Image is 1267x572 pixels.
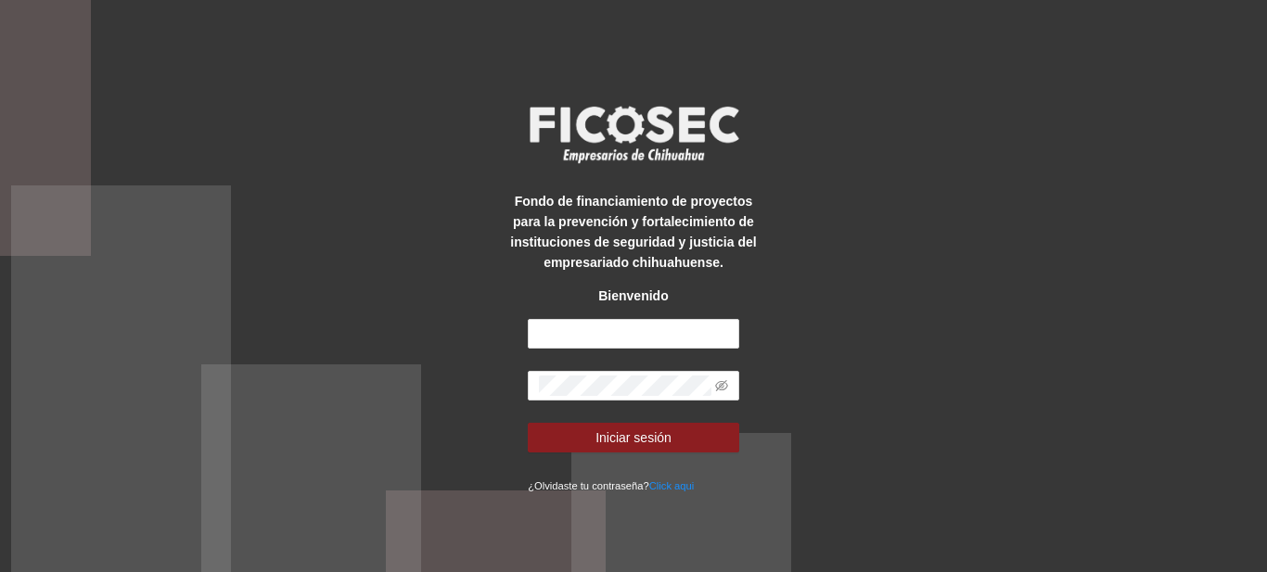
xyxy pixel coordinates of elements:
[715,379,728,392] span: eye-invisible
[510,194,756,270] strong: Fondo de financiamiento de proyectos para la prevención y fortalecimiento de instituciones de seg...
[528,423,739,452] button: Iniciar sesión
[595,427,672,448] span: Iniciar sesión
[598,288,668,303] strong: Bienvenido
[518,100,749,169] img: logo
[649,480,695,491] a: Click aqui
[528,480,694,491] small: ¿Olvidaste tu contraseña?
